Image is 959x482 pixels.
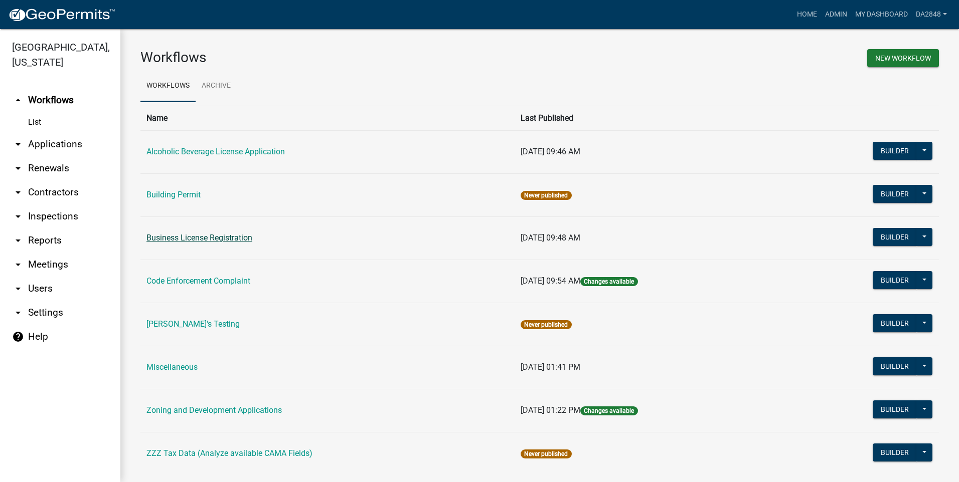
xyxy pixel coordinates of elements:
button: Builder [873,228,917,246]
button: Builder [873,400,917,418]
a: Workflows [140,70,196,102]
a: Archive [196,70,237,102]
span: Changes available [580,277,637,286]
span: [DATE] 09:46 AM [521,147,580,156]
a: Admin [821,5,851,24]
span: Never published [521,191,571,200]
button: Builder [873,314,917,332]
button: Builder [873,142,917,160]
i: arrow_drop_down [12,138,24,150]
a: Alcoholic Beverage License Application [146,147,285,156]
span: [DATE] 01:41 PM [521,362,580,372]
th: Last Published [515,106,786,130]
h3: Workflows [140,49,532,66]
button: New Workflow [867,49,939,67]
th: Name [140,106,515,130]
button: Builder [873,185,917,203]
a: Miscellaneous [146,362,198,372]
a: Code Enforcement Complaint [146,276,250,286]
a: ZZZ Tax Data (Analyze available CAMA Fields) [146,448,312,458]
i: arrow_drop_up [12,94,24,106]
i: arrow_drop_down [12,259,24,271]
i: arrow_drop_down [12,307,24,319]
a: [PERSON_NAME]'s Testing [146,319,240,329]
i: help [12,331,24,343]
a: Zoning and Development Applications [146,405,282,415]
span: [DATE] 01:22 PM [521,405,580,415]
span: [DATE] 09:48 AM [521,233,580,243]
button: Builder [873,443,917,461]
i: arrow_drop_down [12,210,24,222]
a: Home [793,5,821,24]
button: Builder [873,357,917,375]
i: arrow_drop_down [12,234,24,247]
a: My Dashboard [851,5,912,24]
i: arrow_drop_down [12,162,24,174]
a: Building Permit [146,190,201,199]
i: arrow_drop_down [12,283,24,295]
i: arrow_drop_down [12,186,24,198]
span: Changes available [580,406,637,415]
button: Builder [873,271,917,289]
span: Never published [521,449,571,458]
span: [DATE] 09:54 AM [521,276,580,286]
span: Never published [521,320,571,329]
a: da2848 [912,5,951,24]
a: Business License Registration [146,233,252,243]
